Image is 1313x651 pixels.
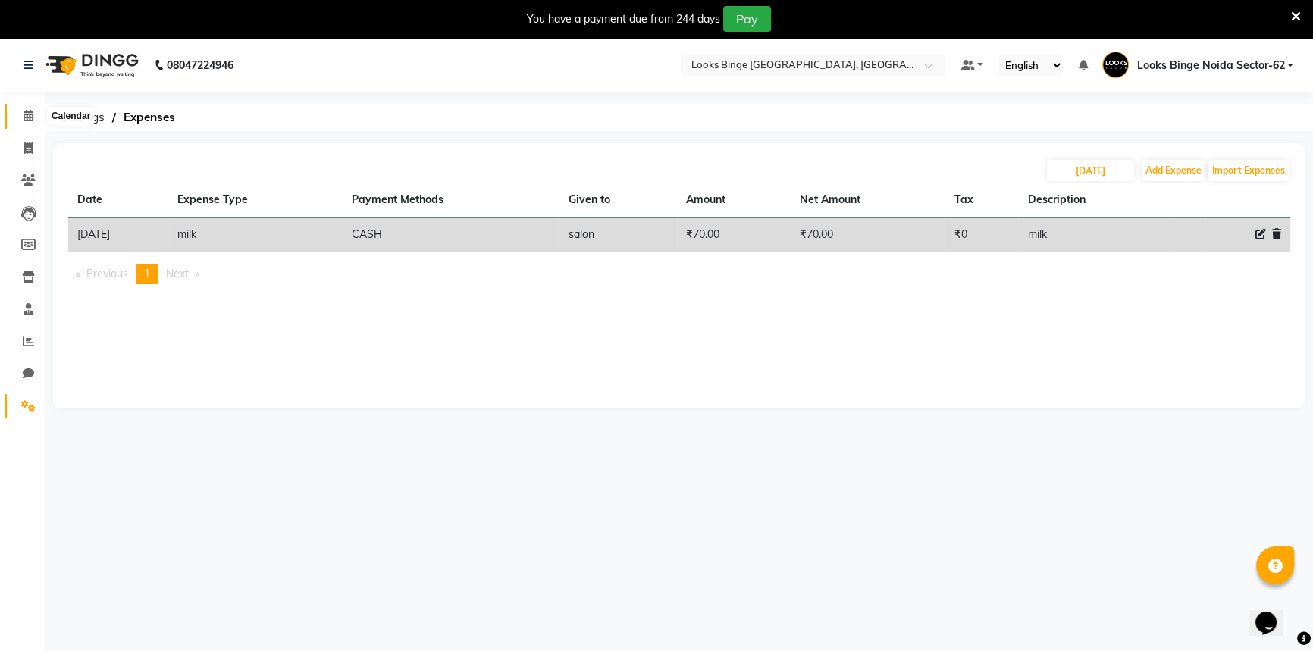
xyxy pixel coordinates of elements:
td: ₹0 [945,218,1018,252]
b: 08047224946 [167,44,233,86]
th: Description [1019,183,1168,218]
th: Tax [945,183,1018,218]
th: Amount [677,183,791,218]
th: Given to [559,183,677,218]
span: Next [166,267,189,280]
div: You have a payment due from 244 days [527,11,720,27]
iframe: chat widget [1249,590,1298,636]
button: Pay [723,6,771,32]
th: Expense Type [168,183,343,218]
td: milk [168,218,343,252]
img: logo [39,44,143,86]
input: PLACEHOLDER.DATE [1047,160,1134,181]
span: 1 [144,267,150,280]
button: Import Expenses [1208,160,1289,181]
div: Calendar [48,108,94,126]
span: Looks Binge Noida Sector-62 [1136,58,1284,74]
th: Payment Methods [343,183,559,218]
span: Previous [86,267,128,280]
nav: Pagination [68,264,1290,284]
td: [DATE] [68,218,168,252]
td: salon [559,218,677,252]
td: milk [1019,218,1168,252]
td: ₹70.00 [791,218,946,252]
img: Looks Binge Noida Sector-62 [1102,52,1129,78]
span: Expenses [116,104,183,131]
button: Add Expense [1142,160,1205,181]
td: CASH [343,218,559,252]
th: Net Amount [791,183,946,218]
th: Date [68,183,168,218]
td: ₹70.00 [677,218,791,252]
